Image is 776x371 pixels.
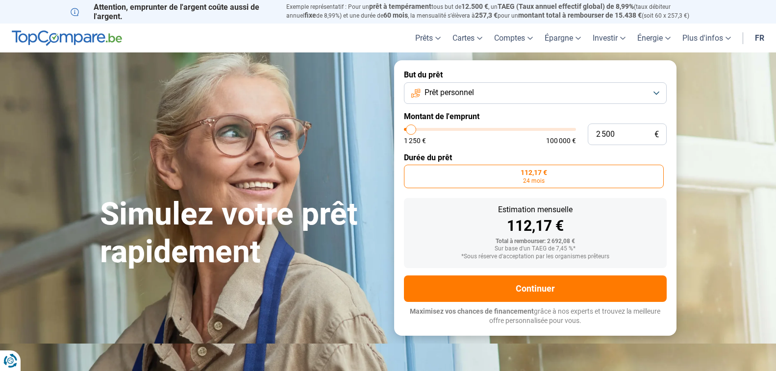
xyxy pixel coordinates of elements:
a: Comptes [488,24,539,52]
label: Montant de l'emprunt [404,112,667,121]
label: But du prêt [404,70,667,79]
span: TAEG (Taux annuel effectif global) de 8,99% [498,2,634,10]
div: Total à rembourser: 2 692,08 € [412,238,659,245]
span: Prêt personnel [425,87,474,98]
a: Plus d'infos [676,24,737,52]
a: Prêts [409,24,447,52]
a: Cartes [447,24,488,52]
p: grâce à nos experts et trouvez la meilleure offre personnalisée pour vous. [404,307,667,326]
span: € [654,130,659,139]
p: Attention, emprunter de l'argent coûte aussi de l'argent. [71,2,275,21]
a: fr [749,24,770,52]
span: Maximisez vos chances de financement [410,307,534,315]
span: montant total à rembourser de 15.438 € [518,11,642,19]
a: Épargne [539,24,587,52]
span: 24 mois [523,178,545,184]
span: fixe [304,11,316,19]
span: prêt à tempérament [369,2,431,10]
span: 257,3 € [475,11,498,19]
span: 1 250 € [404,137,426,144]
div: *Sous réserve d'acceptation par les organismes prêteurs [412,253,659,260]
div: 112,17 € [412,219,659,233]
div: Estimation mensuelle [412,206,659,214]
span: 12.500 € [461,2,488,10]
a: Énergie [631,24,676,52]
span: 100 000 € [546,137,576,144]
a: Investir [587,24,631,52]
div: Sur base d'un TAEG de 7,45 %* [412,246,659,252]
h1: Simulez votre prêt rapidement [100,196,382,271]
p: Exemple représentatif : Pour un tous but de , un (taux débiteur annuel de 8,99%) et une durée de ... [286,2,706,20]
button: Prêt personnel [404,82,667,104]
span: 60 mois [383,11,408,19]
span: 112,17 € [521,169,547,176]
img: TopCompare [12,30,122,46]
label: Durée du prêt [404,153,667,162]
button: Continuer [404,275,667,302]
